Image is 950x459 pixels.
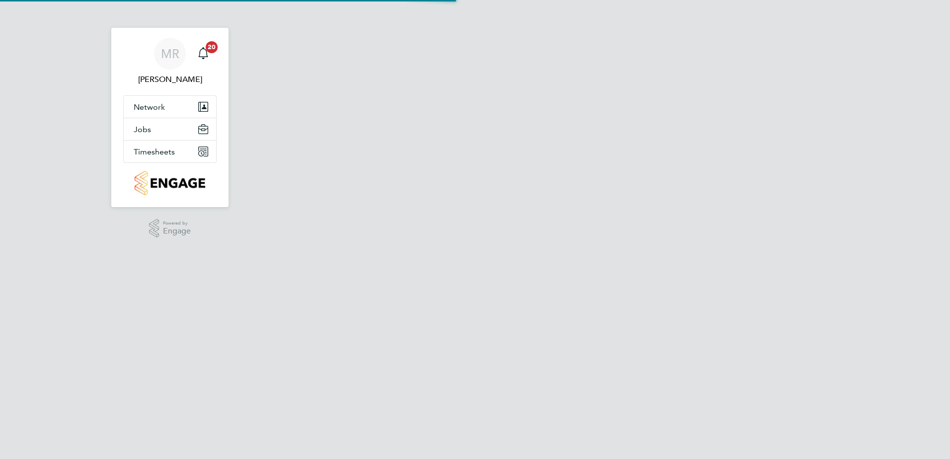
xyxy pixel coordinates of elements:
span: Mark Reece [123,74,217,85]
span: Jobs [134,125,151,134]
a: 20 [193,38,213,70]
span: 20 [206,41,218,53]
span: Network [134,102,165,112]
span: Powered by [163,219,191,228]
button: Network [124,96,216,118]
button: Jobs [124,118,216,140]
nav: Main navigation [111,28,229,207]
span: MR [161,47,179,60]
button: Timesheets [124,141,216,162]
a: Go to home page [123,171,217,195]
a: MR[PERSON_NAME] [123,38,217,85]
span: Timesheets [134,147,175,156]
img: countryside-properties-logo-retina.png [135,171,205,195]
a: Powered byEngage [149,219,191,238]
span: Engage [163,227,191,235]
